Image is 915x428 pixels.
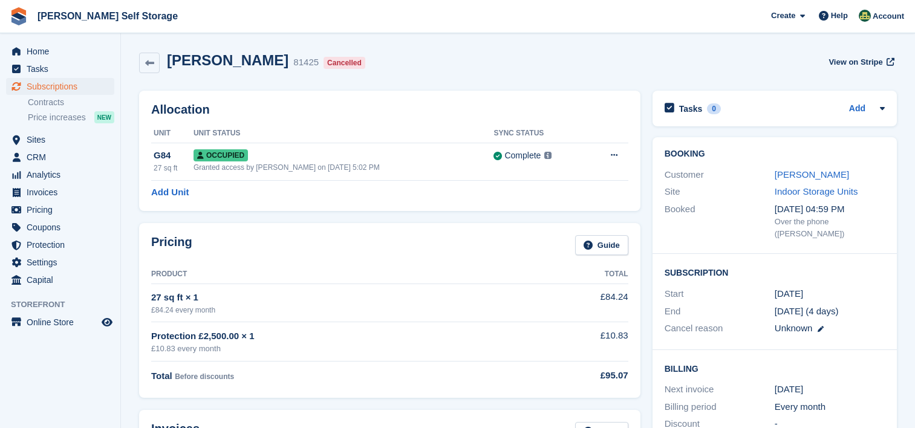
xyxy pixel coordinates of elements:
span: Price increases [28,112,86,123]
span: Unknown [775,323,813,333]
div: Protection £2,500.00 × 1 [151,329,527,343]
span: Home [27,43,99,60]
a: menu [6,149,114,166]
div: Cancel reason [665,322,775,336]
span: Protection [27,236,99,253]
div: Granted access by [PERSON_NAME] on [DATE] 5:02 PM [194,162,494,173]
a: Price increases NEW [28,111,114,124]
span: Pricing [27,201,99,218]
a: menu [6,314,114,331]
a: menu [6,184,114,201]
span: Subscriptions [27,78,99,95]
h2: Booking [665,149,885,159]
img: Julie Williams [859,10,871,22]
span: CRM [27,149,99,166]
a: menu [6,219,114,236]
div: Billing period [665,400,775,414]
th: Unit [151,124,194,143]
span: Capital [27,271,99,288]
th: Total [527,265,628,284]
div: Booked [665,203,775,240]
span: Occupied [194,149,248,161]
span: Create [771,10,795,22]
th: Sync Status [493,124,587,143]
div: G84 [154,149,194,163]
h2: Billing [665,362,885,374]
a: View on Stripe [824,52,897,72]
span: Analytics [27,166,99,183]
a: menu [6,131,114,148]
span: Invoices [27,184,99,201]
a: [PERSON_NAME] [775,169,849,180]
a: Contracts [28,97,114,108]
a: Guide [575,235,628,255]
h2: Tasks [679,103,703,114]
div: 81425 [293,56,319,70]
a: menu [6,166,114,183]
div: Complete [504,149,541,162]
h2: Allocation [151,103,628,117]
div: NEW [94,111,114,123]
div: Every month [775,400,885,414]
div: 27 sq ft × 1 [151,291,527,305]
div: 27 sq ft [154,163,194,173]
div: £84.24 every month [151,305,527,316]
th: Product [151,265,527,284]
span: Total [151,371,172,381]
td: £84.24 [527,284,628,322]
span: Before discounts [175,372,234,381]
time: 2025-04-25 00:00:00 UTC [775,287,803,301]
a: menu [6,271,114,288]
a: Preview store [100,315,114,329]
span: Settings [27,254,99,271]
div: £10.83 every month [151,343,527,355]
a: Add [849,102,865,116]
div: [DATE] [775,383,885,397]
div: £95.07 [527,369,628,383]
div: [DATE] 04:59 PM [775,203,885,216]
span: Help [831,10,848,22]
a: menu [6,60,114,77]
span: Online Store [27,314,99,331]
h2: Pricing [151,235,192,255]
span: Storefront [11,299,120,311]
a: Indoor Storage Units [775,186,858,196]
a: [PERSON_NAME] Self Storage [33,6,183,26]
span: Sites [27,131,99,148]
span: Account [873,10,904,22]
div: End [665,305,775,319]
th: Unit Status [194,124,494,143]
div: Start [665,287,775,301]
div: Over the phone ([PERSON_NAME]) [775,216,885,239]
div: Customer [665,168,775,182]
img: stora-icon-8386f47178a22dfd0bd8f6a31ec36ba5ce8667c1dd55bd0f319d3a0aa187defe.svg [10,7,28,25]
div: 0 [707,103,721,114]
h2: Subscription [665,266,885,278]
a: menu [6,78,114,95]
img: icon-info-grey-7440780725fd019a000dd9b08b2336e03edf1995a4989e88bcd33f0948082b44.svg [544,152,552,159]
a: menu [6,43,114,60]
td: £10.83 [527,322,628,362]
a: menu [6,201,114,218]
span: Tasks [27,60,99,77]
a: menu [6,254,114,271]
span: View on Stripe [829,56,882,68]
div: Site [665,185,775,199]
span: Coupons [27,219,99,236]
a: Add Unit [151,186,189,199]
div: Cancelled [324,57,365,69]
span: [DATE] (4 days) [775,306,839,316]
h2: [PERSON_NAME] [167,52,288,68]
div: Next invoice [665,383,775,397]
a: menu [6,236,114,253]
